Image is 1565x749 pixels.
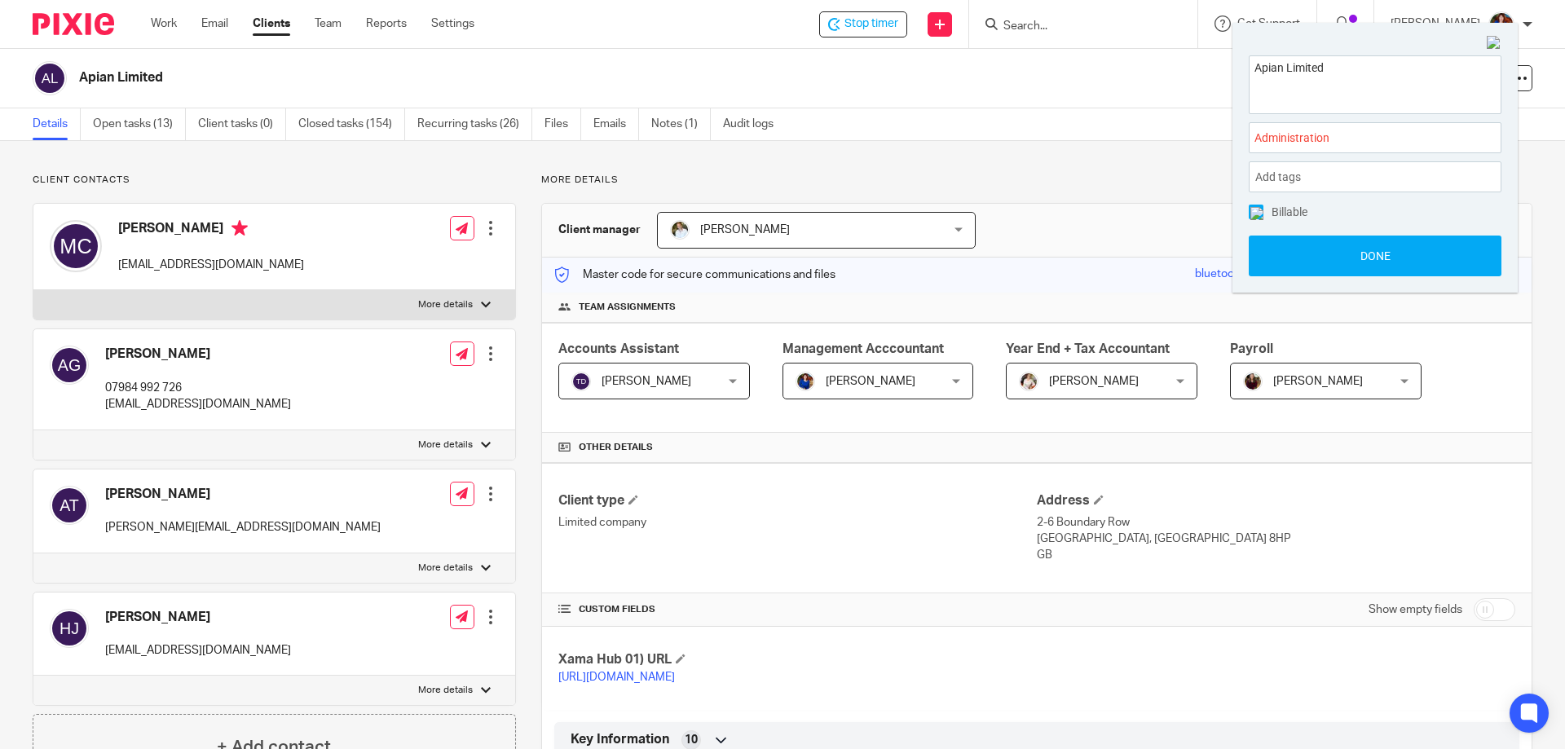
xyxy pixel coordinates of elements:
a: Email [201,15,228,32]
img: svg%3E [50,609,89,648]
a: Open tasks (13) [93,108,186,140]
span: [PERSON_NAME] [1049,376,1139,387]
p: [PERSON_NAME] [1391,15,1480,32]
a: Settings [431,15,474,32]
div: Apian Limited [819,11,907,37]
span: Key Information [571,731,669,748]
a: Reports [366,15,407,32]
img: svg%3E [571,372,591,391]
a: [URL][DOMAIN_NAME] [558,672,675,683]
h4: Client type [558,492,1037,509]
input: Search [1002,20,1148,34]
a: Closed tasks (154) [298,108,405,140]
h4: [PERSON_NAME] [105,346,291,363]
span: [PERSON_NAME] [1273,376,1363,387]
p: More details [418,684,473,697]
a: Emails [593,108,639,140]
img: svg%3E [50,220,102,272]
span: [PERSON_NAME] [602,376,691,387]
h4: [PERSON_NAME] [105,486,381,503]
p: 2-6 Boundary Row [1037,514,1515,531]
span: [PERSON_NAME] [826,376,915,387]
h2: Apian Limited [79,69,1065,86]
img: Nicole.jpeg [796,372,815,391]
p: GB [1037,547,1515,563]
p: [EMAIL_ADDRESS][DOMAIN_NAME] [105,396,291,412]
img: sarah-royle.jpg [670,220,690,240]
a: Notes (1) [651,108,711,140]
img: svg%3E [50,486,89,525]
img: Pixie [33,13,114,35]
img: svg%3E [50,346,89,385]
p: More details [418,562,473,575]
span: Team assignments [579,301,676,314]
h4: Address [1037,492,1515,509]
h4: [PERSON_NAME] [105,609,291,626]
span: Administration [1254,130,1460,147]
span: Management Acccountant [782,342,944,355]
a: Recurring tasks (26) [417,108,532,140]
button: Done [1249,236,1501,276]
h4: [PERSON_NAME] [118,220,304,240]
label: Show empty fields [1369,601,1462,618]
textarea: Apian Limited [1250,56,1501,109]
h3: Client manager [558,222,641,238]
img: MaxAcc_Sep21_ElliDeanPhoto_030.jpg [1243,372,1263,391]
p: More details [418,438,473,452]
p: [PERSON_NAME][EMAIL_ADDRESS][DOMAIN_NAME] [105,519,381,535]
span: Get Support [1237,18,1300,29]
img: checked.png [1250,207,1263,220]
a: Files [544,108,581,140]
img: Nicole.jpeg [1488,11,1514,37]
p: [GEOGRAPHIC_DATA], [GEOGRAPHIC_DATA] 8HP [1037,531,1515,547]
p: [EMAIL_ADDRESS][DOMAIN_NAME] [105,642,291,659]
p: More details [541,174,1532,187]
a: Audit logs [723,108,786,140]
a: Work [151,15,177,32]
p: Limited company [558,514,1037,531]
span: Stop timer [844,15,898,33]
span: Add tags [1255,165,1309,190]
p: [EMAIL_ADDRESS][DOMAIN_NAME] [118,257,304,273]
img: Close [1487,36,1501,51]
span: Billable [1272,206,1307,218]
p: 07984 992 726 [105,380,291,396]
img: Kayleigh%20Henson.jpeg [1019,372,1038,391]
a: Client tasks (0) [198,108,286,140]
p: More details [418,298,473,311]
span: Accounts Assistant [558,342,679,355]
div: Project: Administration [1249,122,1501,153]
h4: Xama Hub 01) URL [558,651,1037,668]
span: 10 [685,732,698,748]
img: svg%3E [33,61,67,95]
i: Primary [231,220,248,236]
p: Master code for secure communications and files [554,267,835,283]
div: bluetooth-infrared-polka-dotted-[GEOGRAPHIC_DATA] [1195,266,1475,284]
h4: CUSTOM FIELDS [558,603,1037,616]
span: Other details [579,441,653,454]
span: [PERSON_NAME] [700,224,790,236]
span: Year End + Tax Accountant [1006,342,1170,355]
a: Team [315,15,342,32]
a: Clients [253,15,290,32]
span: Payroll [1230,342,1273,355]
a: Details [33,108,81,140]
p: Client contacts [33,174,516,187]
